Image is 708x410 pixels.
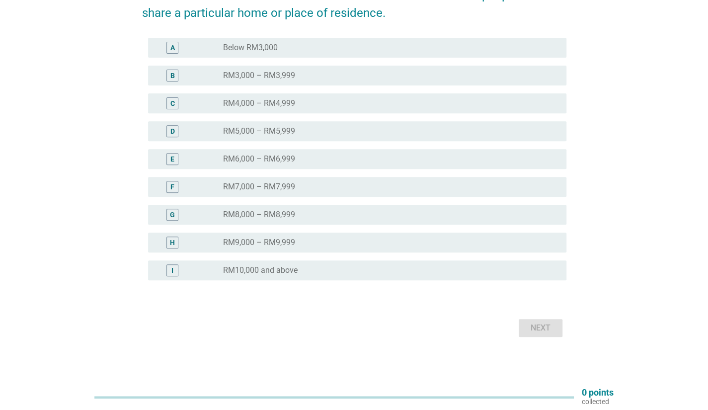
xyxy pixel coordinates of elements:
div: G [170,210,175,220]
p: collected [582,397,614,406]
div: F [170,182,174,192]
div: D [170,126,175,137]
p: 0 points [582,388,614,397]
div: H [170,238,175,248]
label: RM5,000 – RM5,999 [223,126,295,136]
div: A [170,43,175,53]
label: RM10,000 and above [223,265,298,275]
label: RM3,000 – RM3,999 [223,71,295,81]
label: RM4,000 – RM4,999 [223,98,295,108]
label: RM7,000 – RM7,999 [223,182,295,192]
label: RM6,000 – RM6,999 [223,154,295,164]
label: Below RM3,000 [223,43,278,53]
div: E [170,154,174,164]
div: B [170,71,175,81]
label: RM9,000 – RM9,999 [223,238,295,247]
label: RM8,000 – RM8,999 [223,210,295,220]
div: C [170,98,175,109]
div: I [171,265,173,276]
